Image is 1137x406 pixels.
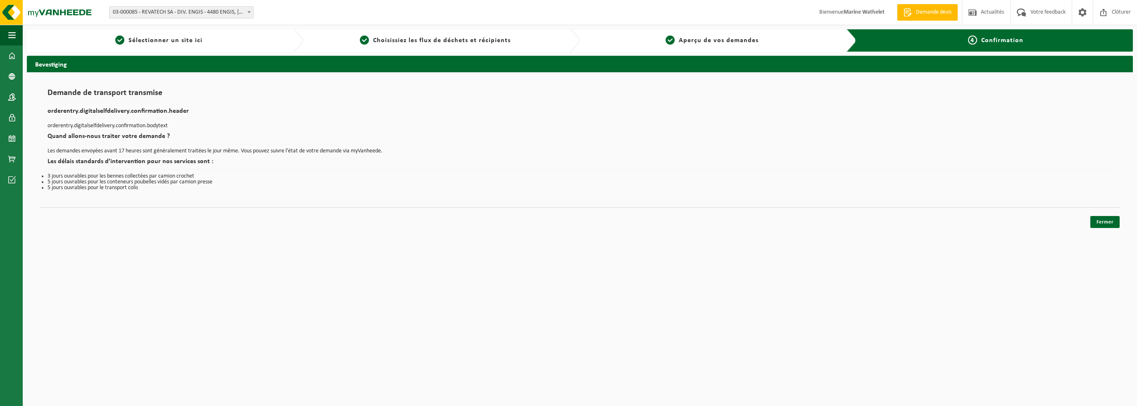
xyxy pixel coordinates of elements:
[48,173,1112,179] li: 3 jours ouvrables pour les bennes collectées par camion crochet
[48,89,1112,102] h1: Demande de transport transmise
[128,37,202,44] span: Sélectionner un site ici
[48,185,1112,191] li: 5 jours ouvrables pour le transport colis
[844,9,885,15] strong: Marine Wathelet
[48,123,1112,129] p: orderentry.digitalselfdelivery.confirmation.bodytext
[48,148,1112,154] p: Les demandes envoyées avant 17 heures sont généralement traitées le jour même. Vous pouvez suivre...
[666,36,675,45] span: 3
[360,36,369,45] span: 2
[1090,216,1120,228] a: Fermer
[981,37,1023,44] span: Confirmation
[109,7,253,18] span: 03-000085 - REVATECH SA - DIV. ENGIS - 4480 ENGIS, RUE DU PARC INDUSTRIEL 2
[968,36,977,45] span: 4
[48,158,1112,169] h2: Les délais standards d’intervention pour nos services sont :
[373,37,511,44] span: Choisissiez les flux de déchets et récipients
[307,36,563,45] a: 2Choisissiez les flux de déchets et récipients
[48,108,1112,119] h2: orderentry.digitalselfdelivery.confirmation.header
[48,133,1112,144] h2: Quand allons-nous traiter votre demande ?
[897,4,958,21] a: Demande devis
[679,37,759,44] span: Aperçu de vos demandes
[584,36,840,45] a: 3Aperçu de vos demandes
[109,6,254,19] span: 03-000085 - REVATECH SA - DIV. ENGIS - 4480 ENGIS, RUE DU PARC INDUSTRIEL 2
[27,56,1133,72] h2: Bevestiging
[48,179,1112,185] li: 5 jours ouvrables pour les conteneurs poubelles vidés par camion presse
[31,36,287,45] a: 1Sélectionner un site ici
[914,8,954,17] span: Demande devis
[115,36,124,45] span: 1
